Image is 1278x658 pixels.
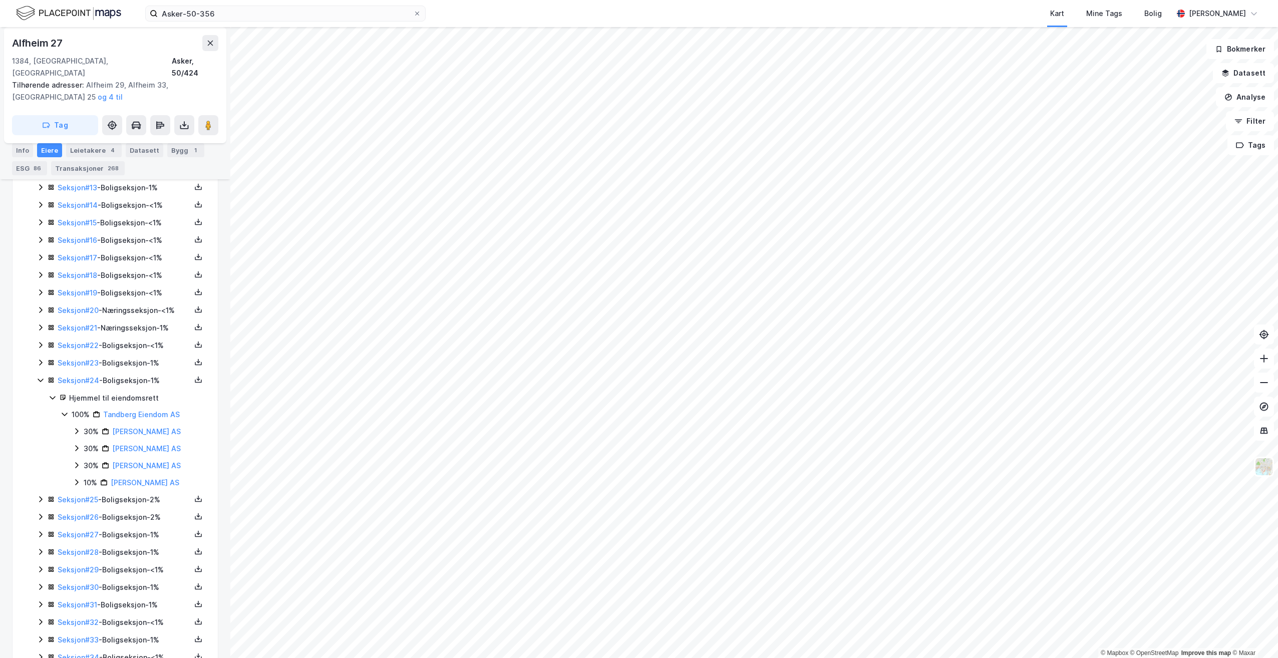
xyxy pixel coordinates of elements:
div: - Boligseksjon - <1% [58,269,191,281]
div: Alfheim 27 [12,35,65,51]
div: Asker, 50/424 [172,55,218,79]
div: - Boligseksjon - <1% [58,564,191,576]
a: Seksjon#23 [58,359,99,367]
div: - Boligseksjon - 1% [58,599,191,611]
div: Hjemmel til eiendomsrett [69,392,206,404]
div: - Boligseksjon - 1% [58,546,191,558]
a: Seksjon#29 [58,565,99,574]
div: - Boligseksjon - 2% [58,511,191,523]
div: Kart [1050,8,1064,20]
button: Datasett [1213,63,1274,83]
div: [PERSON_NAME] [1189,8,1246,20]
a: Seksjon#14 [58,201,98,209]
div: - Boligseksjon - <1% [58,287,191,299]
div: 30% [84,443,99,455]
div: Mine Tags [1086,8,1122,20]
a: Seksjon#20 [58,306,99,314]
div: 268 [106,163,121,173]
div: - Boligseksjon - <1% [58,234,191,246]
button: Filter [1226,111,1274,131]
div: 1 [190,145,200,155]
div: 4 [108,145,118,155]
div: Info [12,143,33,157]
a: Seksjon#25 [58,495,98,504]
div: - Næringsseksjon - 1% [58,322,191,334]
a: Seksjon#32 [58,618,99,626]
a: Seksjon#19 [58,288,97,297]
div: - Boligseksjon - 1% [58,357,191,369]
button: Analyse [1216,87,1274,107]
a: Seksjon#31 [58,600,97,609]
a: Seksjon#18 [58,271,97,279]
div: - Boligseksjon - 1% [58,529,191,541]
a: Improve this map [1181,649,1231,656]
a: Seksjon#30 [58,583,99,591]
button: Bokmerker [1206,39,1274,59]
div: - Boligseksjon - 1% [58,375,191,387]
div: 30% [84,460,99,472]
div: Eiere [37,143,62,157]
img: Z [1254,457,1273,476]
a: Seksjon#13 [58,183,97,192]
div: - Boligseksjon - <1% [58,217,191,229]
a: Seksjon#22 [58,341,99,350]
div: - Boligseksjon - 1% [58,581,191,593]
a: Seksjon#33 [58,635,99,644]
div: Leietakere [66,143,122,157]
div: - Boligseksjon - <1% [58,199,191,211]
div: - Boligseksjon - 1% [58,182,191,194]
span: Tilhørende adresser: [12,81,86,89]
div: 86 [32,163,43,173]
div: - Boligseksjon - <1% [58,340,191,352]
div: Transaksjoner [51,161,125,175]
div: - Boligseksjon - 1% [58,634,191,646]
div: Bygg [167,143,204,157]
a: Seksjon#28 [58,548,99,556]
div: - Boligseksjon - <1% [58,252,191,264]
a: Mapbox [1101,649,1128,656]
iframe: Chat Widget [1228,610,1278,658]
a: Seksjon#21 [58,323,97,332]
div: Kontrollprogram for chat [1228,610,1278,658]
div: 100% [72,409,90,421]
div: Datasett [126,143,163,157]
input: Søk på adresse, matrikkel, gårdeiere, leietakere eller personer [158,6,413,21]
div: ESG [12,161,47,175]
div: 1384, [GEOGRAPHIC_DATA], [GEOGRAPHIC_DATA] [12,55,172,79]
a: [PERSON_NAME] AS [111,478,179,487]
a: Seksjon#15 [58,218,97,227]
img: logo.f888ab2527a4732fd821a326f86c7f29.svg [16,5,121,22]
a: Seksjon#17 [58,253,97,262]
a: [PERSON_NAME] AS [112,444,181,453]
div: Alfheim 29, Alfheim 33, [GEOGRAPHIC_DATA] 25 [12,79,210,103]
div: - Boligseksjon - <1% [58,616,191,628]
a: [PERSON_NAME] AS [112,427,181,436]
a: [PERSON_NAME] AS [112,461,181,470]
a: Seksjon#26 [58,513,99,521]
a: OpenStreetMap [1130,649,1179,656]
a: Seksjon#27 [58,530,99,539]
div: 10% [84,477,97,489]
div: 30% [84,426,99,438]
div: - Boligseksjon - 2% [58,494,191,506]
button: Tags [1227,135,1274,155]
button: Tag [12,115,98,135]
div: - Næringsseksjon - <1% [58,304,191,316]
a: Seksjon#24 [58,376,99,385]
div: Bolig [1144,8,1162,20]
a: Seksjon#16 [58,236,97,244]
a: Tandberg Eiendom AS [103,410,180,419]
